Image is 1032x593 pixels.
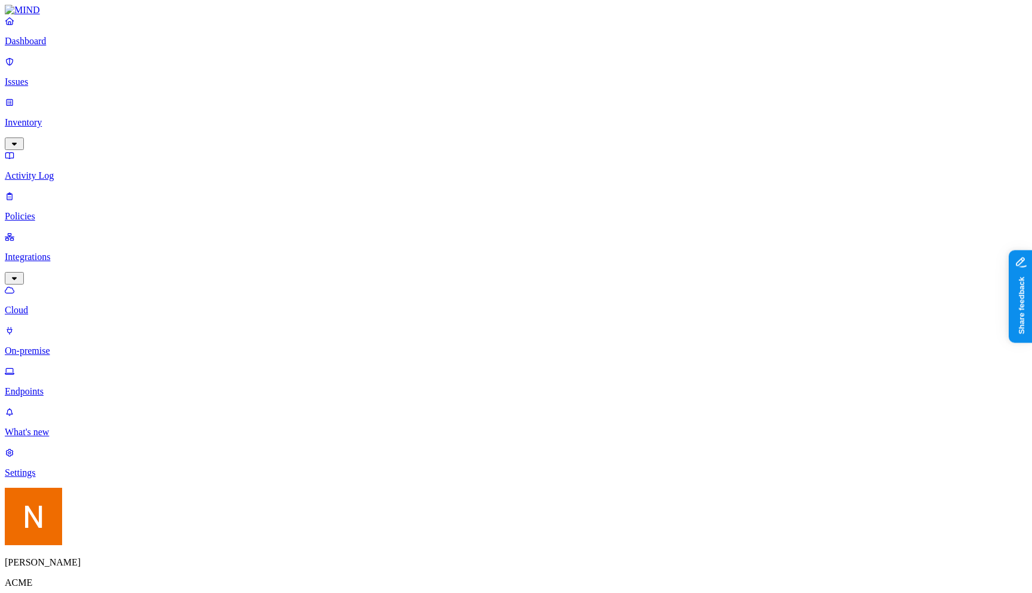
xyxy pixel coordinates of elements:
p: [PERSON_NAME] [5,557,1027,568]
img: MIND [5,5,40,16]
a: Activity Log [5,150,1027,181]
a: Inventory [5,97,1027,148]
p: Dashboard [5,36,1027,47]
a: Dashboard [5,16,1027,47]
p: Cloud [5,305,1027,316]
a: Settings [5,447,1027,478]
a: Policies [5,191,1027,222]
a: Endpoints [5,366,1027,397]
p: Settings [5,467,1027,478]
a: Integrations [5,231,1027,283]
a: Issues [5,56,1027,87]
p: Activity Log [5,170,1027,181]
a: MIND [5,5,1027,16]
p: Endpoints [5,386,1027,397]
a: On-premise [5,325,1027,356]
p: What's new [5,427,1027,438]
p: On-premise [5,346,1027,356]
p: Inventory [5,117,1027,128]
a: Cloud [5,285,1027,316]
img: Nitai Mishary [5,488,62,545]
a: What's new [5,406,1027,438]
p: Issues [5,77,1027,87]
p: ACME [5,577,1027,588]
p: Policies [5,211,1027,222]
p: Integrations [5,252,1027,262]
